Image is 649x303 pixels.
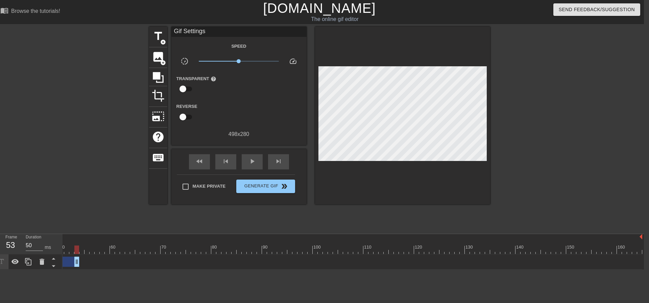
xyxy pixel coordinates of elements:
[152,89,165,102] span: crop
[289,57,297,65] span: speed
[5,239,16,251] div: 53
[559,5,635,14] span: Send Feedback/Suggestion
[465,244,474,251] div: 130
[215,15,455,23] div: The online gif editor
[618,244,626,251] div: 160
[274,157,283,165] span: skip_next
[0,234,21,254] div: Frame
[0,6,8,15] span: menu_book
[364,244,372,251] div: 110
[193,183,226,190] span: Make Private
[152,151,165,164] span: keyboard
[231,43,246,50] label: Speed
[239,182,292,190] span: Generate Gif
[211,76,216,82] span: help
[152,110,165,123] span: photo_size_select_large
[236,180,295,193] button: Generate Gif
[171,27,307,37] div: Gif Settings
[222,157,230,165] span: skip_previous
[160,60,166,66] span: add_circle
[152,131,165,143] span: help
[313,244,322,251] div: 100
[152,30,165,43] span: title
[263,244,269,251] div: 90
[263,1,376,16] a: [DOMAIN_NAME]
[26,235,41,239] label: Duration
[640,234,642,239] img: bound-end.png
[45,244,51,251] div: ms
[415,244,423,251] div: 120
[176,103,197,110] label: Reverse
[567,244,575,251] div: 150
[0,6,60,17] a: Browse the tutorials!
[171,130,307,138] div: 498 x 280
[280,182,288,190] span: double_arrow
[248,157,256,165] span: play_arrow
[553,3,640,16] button: Send Feedback/Suggestion
[181,57,189,65] span: slow_motion_video
[111,244,117,251] div: 60
[152,50,165,63] span: image
[212,244,218,251] div: 80
[195,157,203,165] span: fast_rewind
[60,244,66,251] div: 50
[161,244,167,251] div: 70
[11,8,60,14] div: Browse the tutorials!
[160,39,166,45] span: add_circle
[516,244,525,251] div: 140
[176,75,216,82] label: Transparent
